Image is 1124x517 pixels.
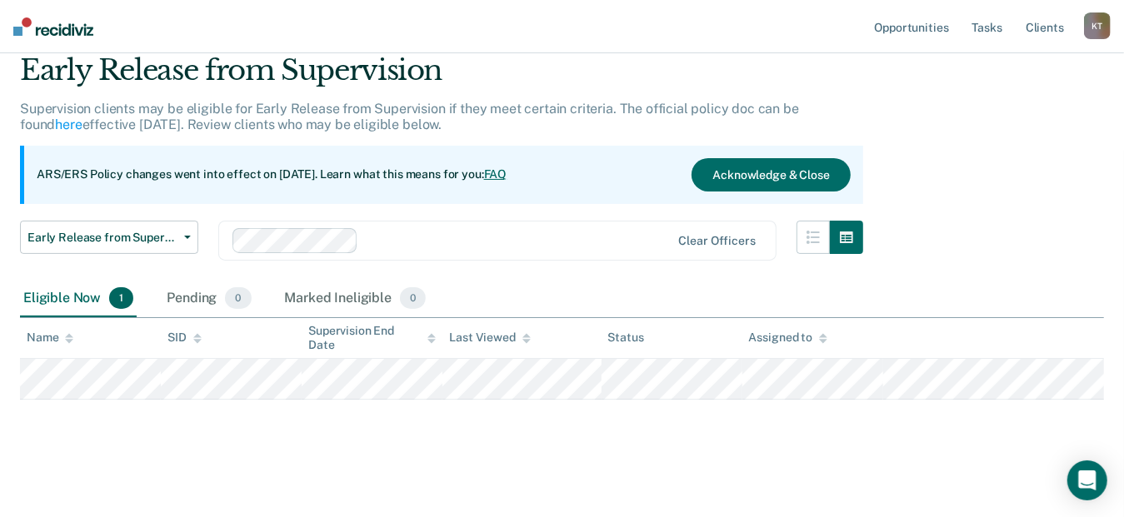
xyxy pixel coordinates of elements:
button: Early Release from Supervision [20,221,198,254]
img: Recidiviz [13,17,93,36]
div: Marked Ineligible0 [282,281,430,317]
span: 0 [225,287,251,309]
div: Pending0 [163,281,254,317]
div: SID [167,331,202,345]
p: Supervision clients may be eligible for Early Release from Supervision if they meet certain crite... [20,101,799,132]
div: Early Release from Supervision [20,53,863,101]
span: 1 [109,287,133,309]
button: KT [1084,12,1111,39]
p: ARS/ERS Policy changes went into effect on [DATE]. Learn what this means for you: [37,167,507,183]
button: Acknowledge & Close [692,158,850,191]
div: Last Viewed [449,331,530,345]
div: Name [27,331,73,345]
a: here [55,117,82,132]
div: K T [1084,12,1111,39]
a: FAQ [484,167,507,181]
span: 0 [400,287,426,309]
div: Open Intercom Messenger [1067,460,1107,500]
div: Clear officers [679,234,756,248]
span: Early Release from Supervision [27,231,177,245]
div: Eligible Now1 [20,281,137,317]
div: Assigned to [749,331,827,345]
div: Supervision End Date [308,324,436,352]
div: Status [608,331,644,345]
